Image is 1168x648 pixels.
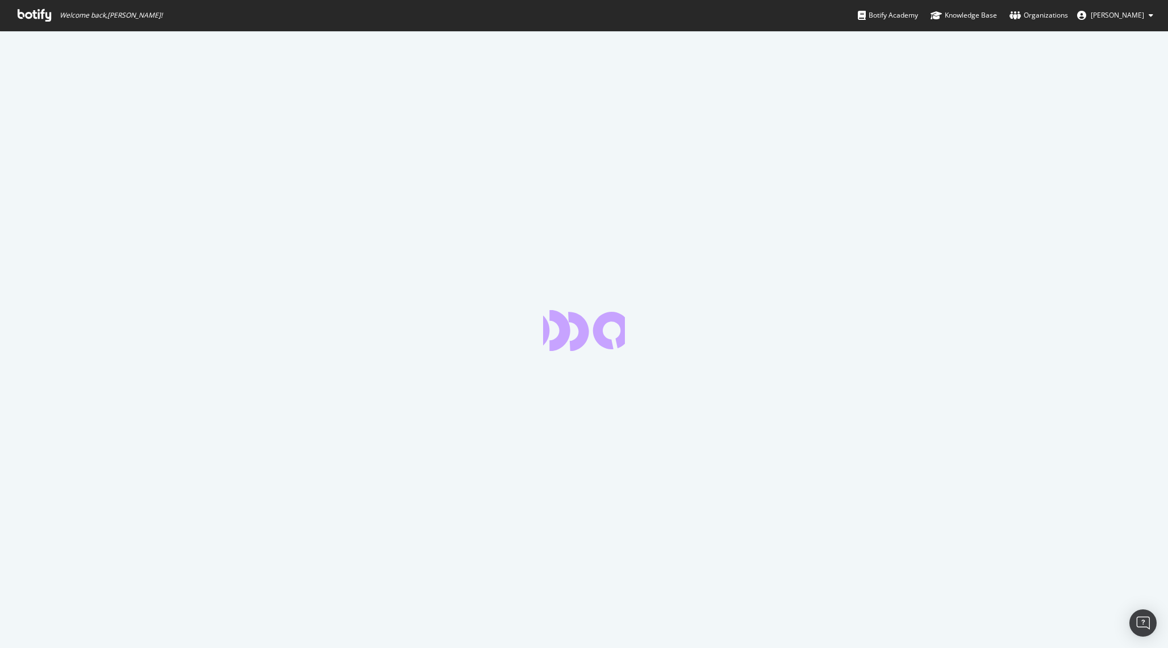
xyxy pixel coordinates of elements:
[931,10,997,21] div: Knowledge Base
[1091,10,1144,20] span: Buğra Tam
[543,310,625,351] div: animation
[858,10,918,21] div: Botify Academy
[1010,10,1068,21] div: Organizations
[1068,6,1162,24] button: [PERSON_NAME]
[60,11,162,20] span: Welcome back, [PERSON_NAME] !
[1129,609,1157,637] div: Open Intercom Messenger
